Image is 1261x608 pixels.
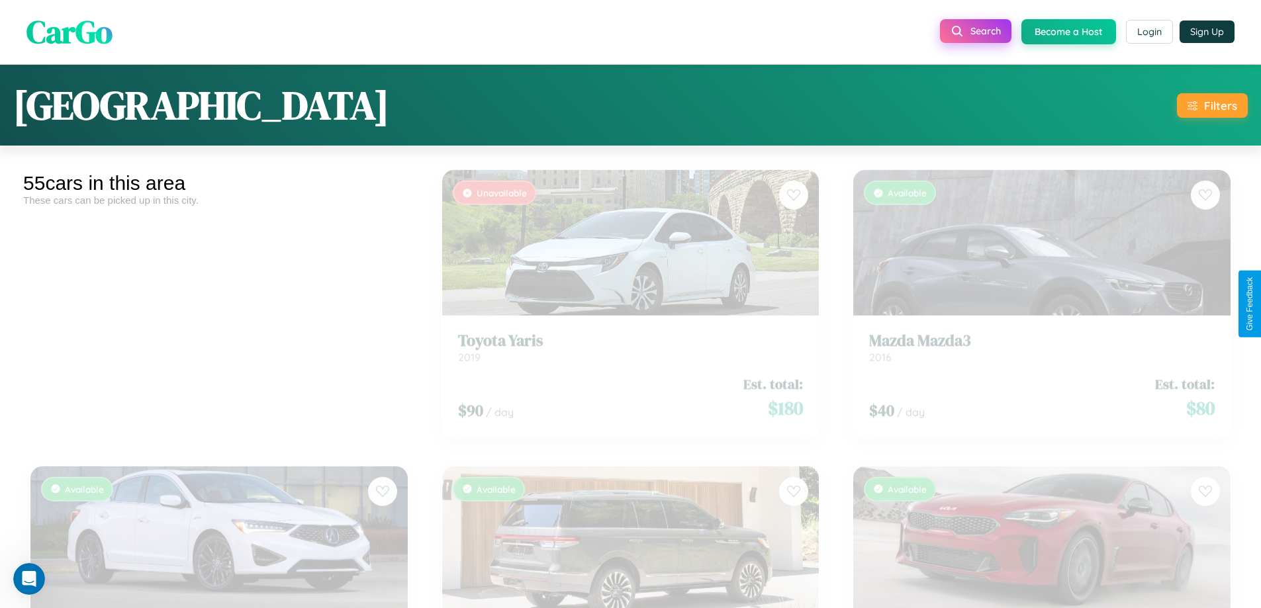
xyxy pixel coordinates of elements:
div: Give Feedback [1245,277,1254,331]
span: Est. total: [743,365,803,384]
span: 2016 [869,341,892,354]
button: Sign Up [1180,21,1235,43]
span: $ 180 [768,385,803,412]
span: $ 40 [869,390,894,412]
span: Available [888,474,927,485]
span: 2019 [458,341,481,354]
button: Become a Host [1021,19,1116,44]
span: / day [486,396,514,409]
span: Available [477,474,516,485]
a: Toyota Yaris2019 [458,322,804,354]
div: 55 cars in this area [23,172,415,195]
h3: Mazda Mazda3 [869,322,1215,341]
div: Filters [1204,99,1237,112]
span: $ 90 [458,390,483,412]
span: CarGo [26,10,113,54]
span: / day [897,396,925,409]
span: Est. total: [1155,365,1215,384]
button: Filters [1177,93,1248,118]
button: Search [940,19,1011,43]
h1: [GEOGRAPHIC_DATA] [13,78,389,132]
iframe: Intercom live chat [13,563,45,595]
a: Mazda Mazda32016 [869,322,1215,354]
span: Unavailable [477,177,527,189]
span: Search [970,25,1001,37]
h3: Toyota Yaris [458,322,804,341]
span: Available [65,474,104,485]
div: These cars can be picked up in this city. [23,195,415,206]
button: Login [1126,20,1173,44]
span: $ 80 [1186,385,1215,412]
span: Available [888,177,927,189]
